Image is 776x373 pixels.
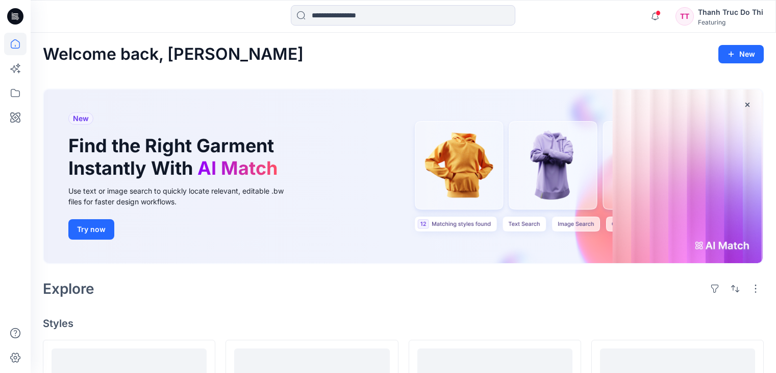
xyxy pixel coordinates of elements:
button: Try now [68,219,114,240]
div: Thanh Truc Do Thi [698,6,763,18]
div: Use text or image search to quickly locate relevant, editable .bw files for faster design workflows. [68,185,298,207]
div: Featuring [698,18,763,26]
h1: Find the Right Garment Instantly With [68,135,283,179]
h2: Explore [43,281,94,297]
h4: Styles [43,317,764,330]
span: New [73,112,89,125]
button: New [718,45,764,63]
div: TT [675,7,694,26]
h2: Welcome back, [PERSON_NAME] [43,45,304,64]
span: AI Match [197,157,278,179]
